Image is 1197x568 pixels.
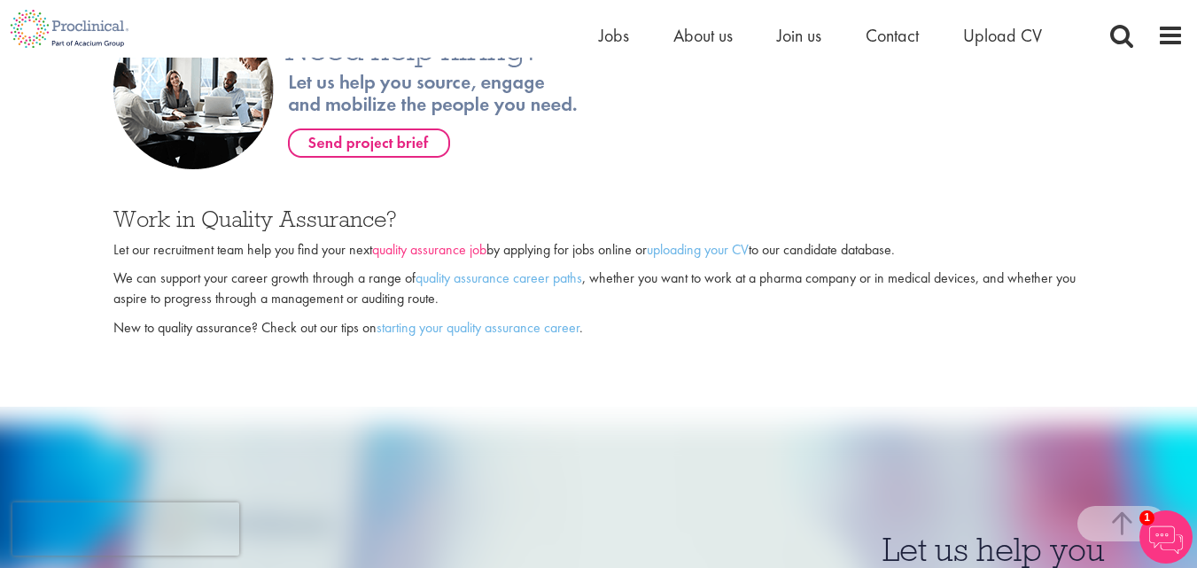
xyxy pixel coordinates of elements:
[377,318,579,337] a: starting your quality assurance career
[113,207,1084,230] h3: Work in Quality Assurance?
[673,24,733,47] a: About us
[372,240,486,259] a: quality assurance job
[599,24,629,47] a: Jobs
[113,268,1084,309] p: We can support your career growth through a range of , whether you want to work at a pharma compa...
[866,24,919,47] a: Contact
[12,502,239,556] iframe: reCAPTCHA
[647,240,749,259] a: uploading your CV
[416,268,582,287] a: quality assurance career paths
[777,24,821,47] a: Join us
[113,318,1084,338] p: New to quality assurance? Check out our tips on .
[113,240,1084,261] p: Let our recruitment team help you find your next by applying for jobs online or to our candidate ...
[963,24,1042,47] a: Upload CV
[1139,510,1154,525] span: 1
[1139,510,1193,564] img: Chatbot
